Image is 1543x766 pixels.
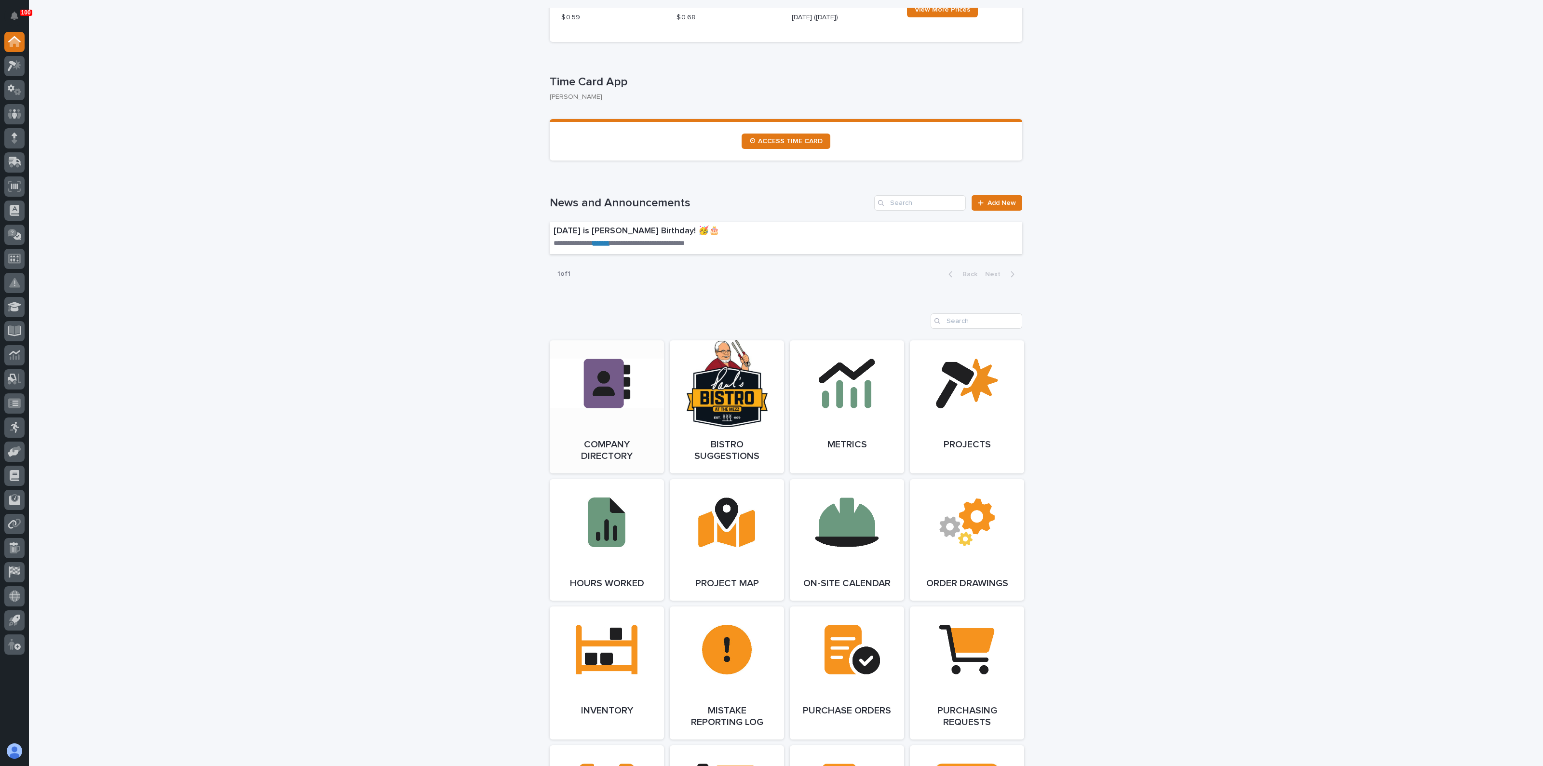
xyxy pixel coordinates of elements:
input: Search [874,195,966,211]
div: Notifications100 [12,12,25,27]
span: ⏲ ACCESS TIME CARD [749,138,823,145]
p: 100 [21,9,31,16]
p: Time Card App [550,75,1018,89]
p: 1 of 1 [550,262,578,286]
button: Next [981,270,1022,279]
a: Purchasing Requests [910,606,1024,739]
span: Sheet Metal [561,2,596,8]
a: Metrics [790,340,904,473]
a: On-Site Calendar [790,479,904,601]
span: View More Prices [915,6,970,13]
span: Next [985,271,1006,278]
p: $ 0.59 [561,13,665,23]
a: ⏲ ACCESS TIME CARD [742,134,830,149]
a: Project Map [670,479,784,601]
button: Notifications [4,6,25,26]
h1: News and Announcements [550,196,870,210]
a: Hours Worked [550,479,664,601]
button: users-avatar [4,741,25,761]
span: Plate [677,2,691,8]
a: Inventory [550,606,664,739]
input: Search [931,313,1022,329]
a: Add New [972,195,1022,211]
button: Back [941,270,981,279]
a: View More Prices [907,2,978,17]
a: Purchase Orders [790,606,904,739]
a: Order Drawings [910,479,1024,601]
p: [DATE] ([DATE]) [792,13,895,23]
span: Back [957,271,977,278]
p: $ 0.68 [677,13,780,23]
a: Bistro Suggestions [670,340,784,473]
span: Prices Last Updated [792,2,847,8]
a: Company Directory [550,340,664,473]
p: [PERSON_NAME] [550,93,1015,101]
p: [DATE] is [PERSON_NAME] Birthday! 🥳🎂 [554,226,882,237]
span: Add New [988,200,1016,206]
a: Mistake Reporting Log [670,606,784,739]
a: Projects [910,340,1024,473]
